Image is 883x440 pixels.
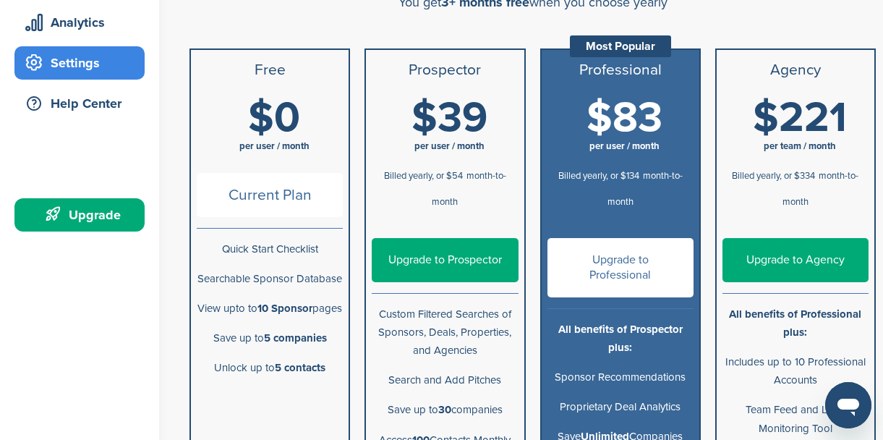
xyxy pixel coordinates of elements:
b: All benefits of Professional plus: [729,308,861,339]
p: Team Feed and Lead Monitoring Tool [722,401,869,437]
a: Upgrade [14,198,145,232]
span: month-to-month [432,170,506,208]
b: 5 contacts [275,361,325,374]
div: Upgrade [22,202,145,228]
b: 5 companies [264,331,327,344]
span: $221 [753,93,847,143]
span: per user / month [239,140,310,152]
p: Searchable Sponsor Database [197,270,343,288]
p: Unlock up to [197,359,343,377]
span: per team / month [764,140,836,152]
a: Upgrade to Agency [722,238,869,282]
p: Proprietary Deal Analytics [547,398,694,416]
span: $83 [586,93,662,143]
a: Upgrade to Professional [547,238,694,297]
p: Sponsor Recommendations [547,368,694,386]
b: 10 Sponsor [257,302,312,315]
span: Billed yearly, or $334 [732,170,815,182]
span: $39 [411,93,487,143]
b: All benefits of Prospector plus: [558,323,683,354]
div: Most Popular [570,35,671,57]
p: Custom Filtered Searches of Sponsors, Deals, Properties, and Agencies [372,305,518,360]
span: Billed yearly, or $134 [558,170,639,182]
p: Search and Add Pitches [372,371,518,389]
b: 30 [438,403,451,416]
p: Save up to companies [372,401,518,419]
h3: Agency [722,62,869,79]
div: Analytics [22,9,145,35]
span: Billed yearly, or $54 [384,170,463,182]
h3: Free [197,62,343,79]
a: Help Center [14,87,145,120]
span: month-to-month [782,170,859,208]
span: Current Plan [197,173,343,217]
span: month-to-month [607,170,683,208]
h3: Professional [547,62,694,79]
p: View upto to pages [197,300,343,318]
p: Includes up to 10 Professional Accounts [722,353,869,389]
p: Quick Start Checklist [197,240,343,258]
span: $0 [248,93,300,143]
a: Upgrade to Prospector [372,238,518,282]
span: per user / month [589,140,660,152]
div: Help Center [22,90,145,117]
span: per user / month [414,140,485,152]
iframe: Button to launch messaging window [825,382,871,428]
h3: Prospector [372,62,518,79]
a: Analytics [14,6,145,39]
p: Save up to [197,329,343,347]
a: Settings [14,46,145,80]
div: Settings [22,50,145,76]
